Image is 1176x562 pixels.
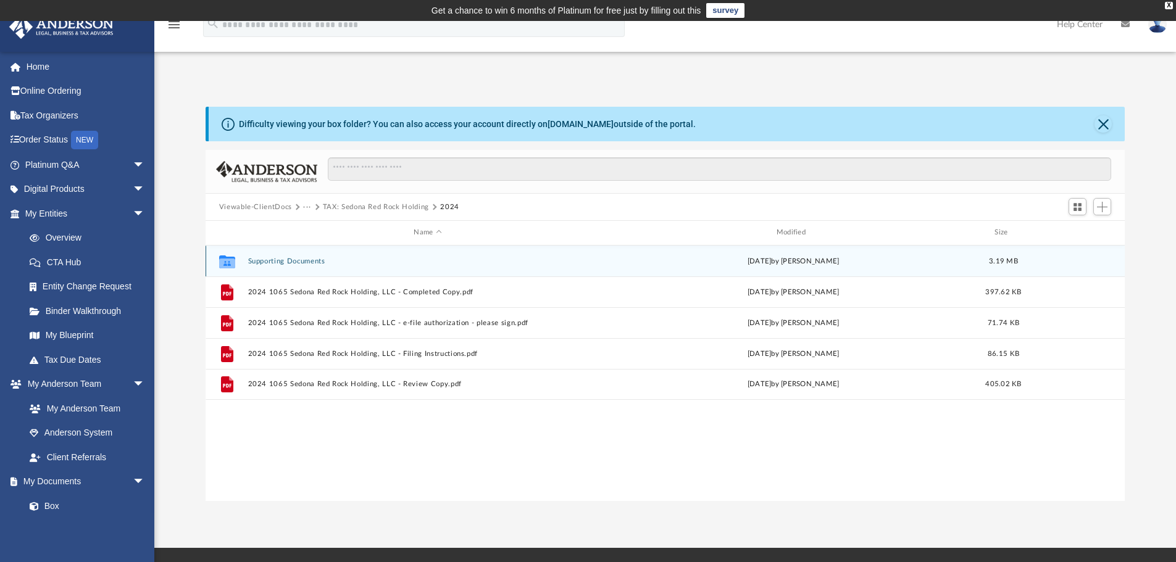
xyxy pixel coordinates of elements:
div: Difficulty viewing your box folder? You can also access your account directly on outside of the p... [239,118,696,131]
a: CTA Hub [17,250,164,275]
button: Switch to Grid View [1069,198,1087,215]
a: Home [9,54,164,79]
button: Close [1095,115,1112,133]
a: My Anderson Team [17,396,151,421]
i: search [206,17,220,30]
div: Size [978,227,1028,238]
img: User Pic [1148,15,1167,33]
div: [DATE] by [PERSON_NAME] [613,286,973,297]
a: Meeting Minutes [17,518,157,543]
span: 71.74 KB [988,319,1019,326]
span: arrow_drop_down [133,201,157,226]
button: Supporting Documents [248,257,607,265]
span: 397.62 KB [985,288,1021,295]
div: Name [247,227,607,238]
a: Order StatusNEW [9,128,164,153]
a: survey [706,3,744,18]
button: 2024 1065 Sedona Red Rock Holding, LLC - e-file authorization - please sign.pdf [248,319,607,327]
a: Platinum Q&Aarrow_drop_down [9,152,164,177]
div: NEW [71,131,98,149]
a: My Entitiesarrow_drop_down [9,201,164,226]
button: 2024 1065 Sedona Red Rock Holding, LLC - Review Copy.pdf [248,380,607,388]
a: My Anderson Teamarrow_drop_down [9,372,157,397]
a: Box [17,494,151,518]
input: Search files and folders [328,157,1111,181]
div: id [1033,227,1120,238]
span: arrow_drop_down [133,372,157,397]
a: Overview [17,226,164,250]
img: Anderson Advisors Platinum Portal [6,15,117,39]
a: My Blueprint [17,323,157,348]
button: 2024 1065 Sedona Red Rock Holding, LLC - Completed Copy.pdf [248,288,607,296]
button: 2024 1065 Sedona Red Rock Holding, LLC - Filing Instructions.pdf [248,350,607,358]
button: ··· [303,202,311,213]
span: arrow_drop_down [133,177,157,202]
div: id [211,227,242,238]
span: arrow_drop_down [133,469,157,495]
a: My Documentsarrow_drop_down [9,469,157,494]
button: 2024 [440,202,459,213]
a: Entity Change Request [17,275,164,299]
span: 405.02 KB [985,381,1021,387]
a: Tax Organizers [9,103,164,128]
span: 3.19 MB [989,257,1018,264]
a: [DOMAIN_NAME] [548,119,614,129]
div: close [1165,2,1173,9]
div: [DATE] by [PERSON_NAME] [613,317,973,328]
button: TAX: Sedona Red Rock Holding [323,202,429,213]
a: Binder Walkthrough [17,299,164,323]
span: arrow_drop_down [133,152,157,178]
div: [DATE] by [PERSON_NAME] [613,255,973,267]
a: menu [167,23,181,32]
div: Modified [613,227,974,238]
a: Client Referrals [17,445,157,469]
span: 86.15 KB [988,350,1019,357]
a: Anderson System [17,421,157,445]
button: Viewable-ClientDocs [219,202,292,213]
a: Online Ordering [9,79,164,104]
div: [DATE] by [PERSON_NAME] [613,379,973,390]
button: Add [1093,198,1112,215]
div: [DATE] by [PERSON_NAME] [613,348,973,359]
i: menu [167,17,181,32]
a: Digital Productsarrow_drop_down [9,177,164,202]
a: Tax Due Dates [17,347,164,372]
div: Get a chance to win 6 months of Platinum for free just by filling out this [432,3,701,18]
div: grid [206,246,1125,501]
